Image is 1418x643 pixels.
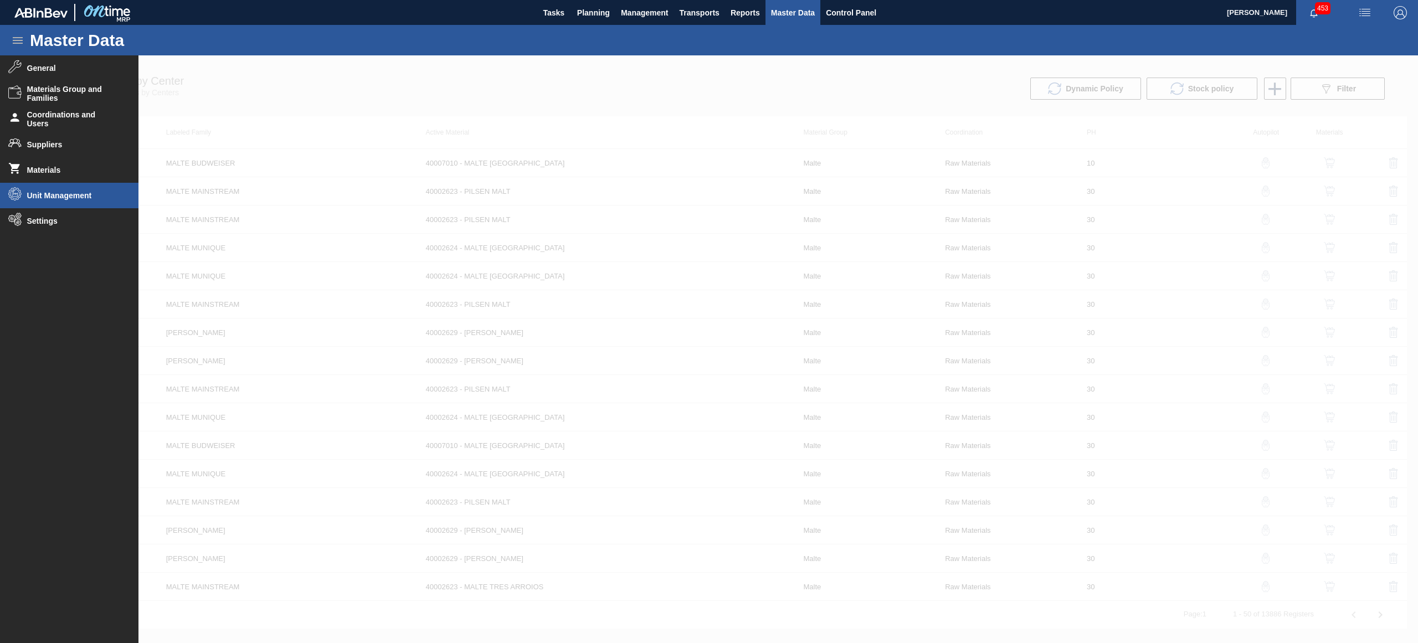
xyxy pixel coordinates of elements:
span: Suppliers [27,140,119,149]
span: Coordinations and Users [27,110,119,128]
span: Management [621,6,669,19]
span: General [27,64,119,73]
span: Transports [680,6,720,19]
span: Materials Group and Families [27,85,119,102]
span: Materials [27,166,119,174]
span: Control Panel [826,6,876,19]
span: Unit Management [27,191,119,200]
h1: Master Data [30,34,227,47]
span: Master Data [771,6,815,19]
img: Logout [1394,6,1407,19]
span: Tasks [542,6,566,19]
img: userActions [1358,6,1371,19]
img: TNhmsLtSVTkK8tSr43FrP2fwEKptu5GPRR3wAAAABJRU5ErkJggg== [14,8,68,18]
span: Settings [27,217,119,225]
button: Notifications [1296,5,1332,20]
span: 453 [1315,2,1330,14]
span: Planning [577,6,610,19]
span: Reports [731,6,760,19]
